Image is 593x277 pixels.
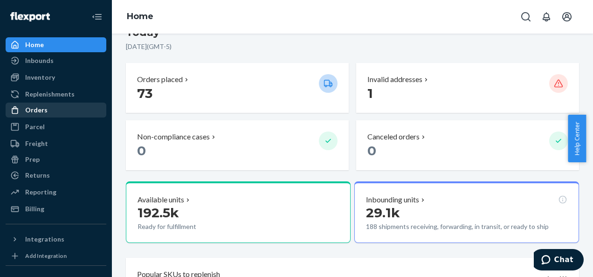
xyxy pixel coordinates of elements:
p: Non-compliance cases [137,132,210,142]
button: Open notifications [537,7,556,26]
iframe: Opens a widget where you can chat to one of our agents [534,249,584,272]
button: Close Navigation [88,7,106,26]
div: Prep [25,155,40,164]
span: 29.1k [366,205,400,221]
a: Freight [6,136,106,151]
button: Integrations [6,232,106,247]
button: Non-compliance cases 0 [126,120,349,170]
a: Parcel [6,119,106,134]
img: Flexport logo [10,12,50,21]
a: Returns [6,168,106,183]
div: Reporting [25,187,56,197]
button: Orders placed 73 [126,63,349,113]
button: Available units192.5kReady for fulfillment [126,181,351,243]
p: 188 shipments receiving, forwarding, in transit, or ready to ship [366,222,558,231]
div: Replenishments [25,90,75,99]
div: Freight [25,139,48,148]
p: Invalid addresses [367,74,422,85]
a: Prep [6,152,106,167]
div: Returns [25,171,50,180]
p: Available units [138,194,184,205]
a: Orders [6,103,106,118]
p: Orders placed [137,74,183,85]
p: [DATE] ( GMT-5 ) [126,42,579,51]
p: Canceled orders [367,132,420,142]
span: 0 [367,143,376,159]
div: Billing [25,204,44,214]
button: Inbounding units29.1k188 shipments receiving, forwarding, in transit, or ready to ship [354,181,579,243]
a: Inbounds [6,53,106,68]
button: Open Search Box [517,7,535,26]
div: Inbounds [25,56,54,65]
div: Add Integration [25,252,67,260]
div: Inventory [25,73,55,82]
div: Home [25,40,44,49]
a: Add Integration [6,250,106,262]
div: Integrations [25,235,64,244]
span: 1 [367,85,373,101]
button: Invalid addresses 1 [356,63,579,113]
a: Billing [6,201,106,216]
a: Inventory [6,70,106,85]
p: Inbounding units [366,194,419,205]
div: Parcel [25,122,45,132]
span: 0 [137,143,146,159]
span: 73 [137,85,152,101]
a: Reporting [6,185,106,200]
button: Open account menu [558,7,576,26]
ol: breadcrumbs [119,3,161,30]
div: Orders [25,105,48,115]
button: Canceled orders 0 [356,120,579,170]
button: Help Center [568,115,586,162]
a: Home [127,11,153,21]
p: Ready for fulfillment [138,222,268,231]
a: Replenishments [6,87,106,102]
span: 192.5k [138,205,179,221]
a: Home [6,37,106,52]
